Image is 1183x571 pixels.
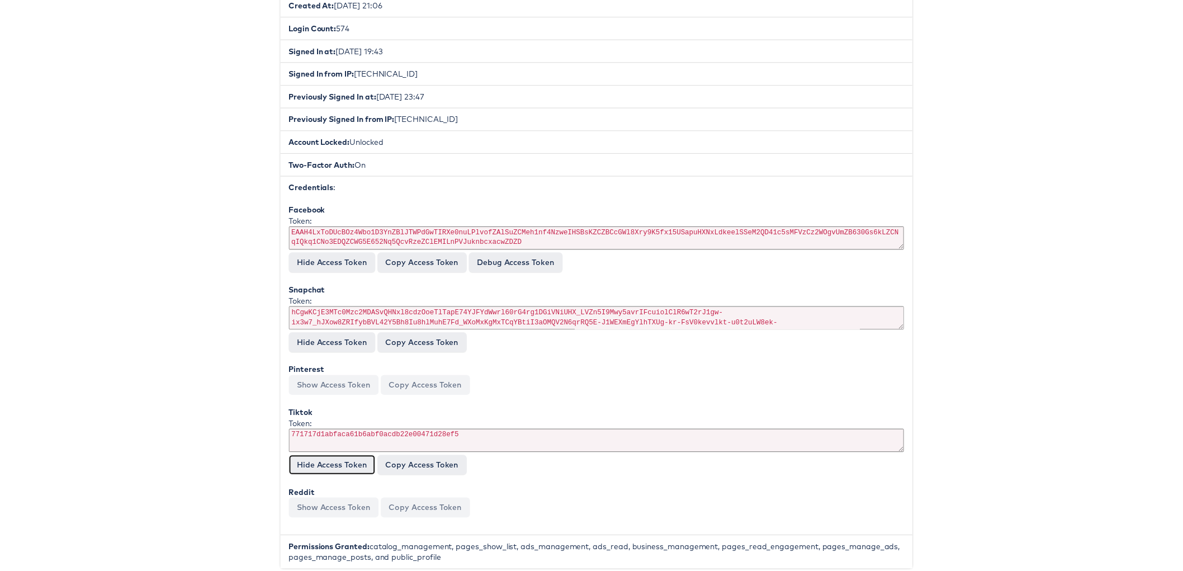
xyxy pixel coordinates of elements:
[278,40,915,63] li: [DATE] 19:43
[379,378,469,398] button: Copy Access Token
[286,206,323,216] b: Facebook
[286,46,334,56] b: Signed In at:
[376,254,466,275] button: Copy Access Token
[286,254,373,275] button: Hide Access Token
[468,254,562,275] a: Debug Access Token
[278,108,915,132] li: [TECHNICAL_ID]
[376,459,466,479] button: Copy Access Token
[286,92,375,102] b: Previously Signed In at:
[286,1,332,11] b: Created At:
[376,335,466,355] button: Copy Access Token
[278,131,915,155] li: Unlocked
[286,115,393,125] b: Previously Signed In from IP:
[286,287,323,297] b: Snapchat
[286,546,368,556] b: Permissions Granted:
[286,23,334,34] b: Login Count:
[278,154,915,178] li: On
[286,367,322,377] b: Pinterest
[286,161,353,171] b: Two-Factor Auth:
[278,86,915,109] li: [DATE] 23:47
[286,459,373,479] button: Hide Access Token
[286,378,377,398] button: Show Access Token
[286,335,373,355] button: Hide Access Token
[286,138,348,148] b: Account Locked:
[286,491,313,501] b: Reddit
[286,410,310,421] b: Tiktok
[286,69,352,79] b: Signed In from IP:
[286,421,907,459] div: Token:
[278,177,915,540] li: :
[278,17,915,40] li: 574
[286,298,907,335] div: Token:
[286,217,907,254] div: Token:
[278,63,915,86] li: [TECHNICAL_ID]
[379,502,469,522] button: Copy Access Token
[286,184,332,194] b: Credentials
[286,502,377,522] button: Show Access Token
